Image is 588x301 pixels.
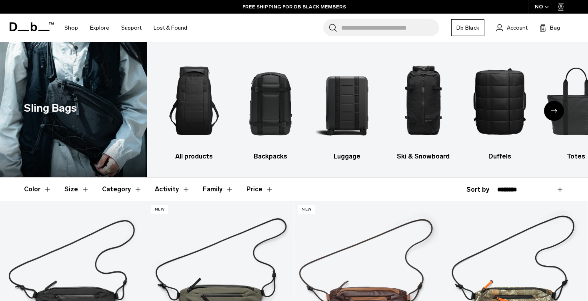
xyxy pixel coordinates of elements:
span: Account [507,24,528,32]
button: Toggle Filter [203,178,234,201]
a: Db All products [163,54,226,161]
a: Shop [64,14,78,42]
a: Explore [90,14,109,42]
img: Db [392,54,454,148]
h3: All products [163,152,226,161]
div: Next slide [544,101,564,121]
li: 4 / 10 [392,54,454,161]
button: Toggle Price [246,178,274,201]
h1: Sling Bags [24,100,77,116]
a: Db Backpacks [239,54,302,161]
button: Toggle Filter [24,178,52,201]
p: New [298,205,315,214]
a: Db Black [451,19,484,36]
button: Toggle Filter [102,178,142,201]
h3: Backpacks [239,152,302,161]
p: New [151,205,168,214]
span: Bag [550,24,560,32]
a: Db Luggage [316,54,378,161]
li: 2 / 10 [239,54,302,161]
a: Support [121,14,142,42]
a: FREE SHIPPING FOR DB BLACK MEMBERS [242,3,346,10]
a: Lost & Found [154,14,187,42]
button: Bag [540,23,560,32]
a: Db Ski & Snowboard [392,54,454,161]
img: Db [468,54,531,148]
li: 3 / 10 [316,54,378,161]
li: 1 / 10 [163,54,226,161]
h3: Ski & Snowboard [392,152,454,161]
h3: Duffels [468,152,531,161]
button: Toggle Filter [64,178,89,201]
a: Account [496,23,528,32]
img: Db [316,54,378,148]
img: Db [239,54,302,148]
button: Toggle Filter [155,178,190,201]
img: Db [163,54,226,148]
h3: Luggage [316,152,378,161]
nav: Main Navigation [58,14,193,42]
li: 5 / 10 [468,54,531,161]
a: Db Duffels [468,54,531,161]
